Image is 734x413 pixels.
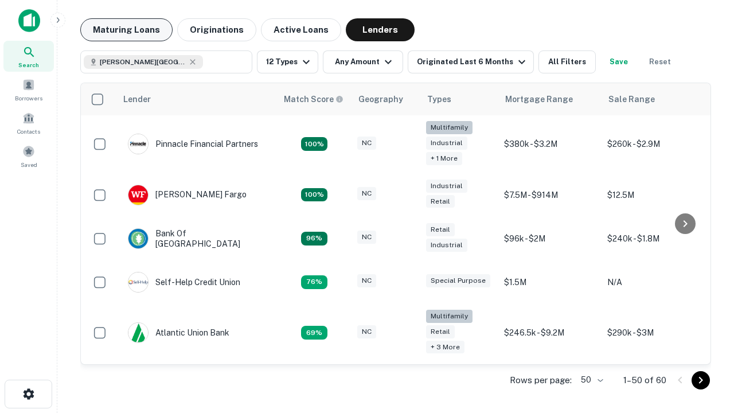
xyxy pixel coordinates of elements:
button: Reset [642,50,678,73]
div: Sale Range [608,92,655,106]
th: Sale Range [602,83,705,115]
div: Types [427,92,451,106]
div: Retail [426,325,455,338]
div: Retail [426,223,455,236]
div: NC [357,187,376,200]
button: Go to next page [692,371,710,389]
td: N/A [602,260,705,304]
p: Rows per page: [510,373,572,387]
div: + 1 more [426,152,462,165]
div: NC [357,137,376,150]
div: Mortgage Range [505,92,573,106]
div: Capitalize uses an advanced AI algorithm to match your search with the best lender. The match sco... [284,93,343,106]
button: Any Amount [323,50,403,73]
th: Lender [116,83,277,115]
div: Atlantic Union Bank [128,322,229,343]
th: Mortgage Range [498,83,602,115]
div: Retail [426,195,455,208]
button: Active Loans [261,18,341,41]
img: picture [128,229,148,248]
div: Multifamily [426,310,473,323]
div: Pinnacle Financial Partners [128,134,258,154]
button: Lenders [346,18,415,41]
div: NC [357,274,376,287]
div: + 3 more [426,341,464,354]
th: Geography [352,83,420,115]
th: Types [420,83,498,115]
span: Search [18,60,39,69]
td: $260k - $2.9M [602,115,705,173]
div: [PERSON_NAME] Fargo [128,185,247,205]
div: Matching Properties: 10, hasApolloMatch: undefined [301,326,327,340]
button: All Filters [538,50,596,73]
img: picture [128,272,148,292]
span: [PERSON_NAME][GEOGRAPHIC_DATA], [GEOGRAPHIC_DATA] [100,57,186,67]
span: Borrowers [15,93,42,103]
a: Contacts [3,107,54,138]
a: Search [3,41,54,72]
span: Saved [21,160,37,169]
button: Originations [177,18,256,41]
th: Capitalize uses an advanced AI algorithm to match your search with the best lender. The match sco... [277,83,352,115]
button: Originated Last 6 Months [408,50,534,73]
td: $246.5k - $9.2M [498,304,602,362]
img: picture [128,185,148,205]
td: $12.5M [602,173,705,217]
button: Maturing Loans [80,18,173,41]
div: Matching Properties: 14, hasApolloMatch: undefined [301,232,327,246]
div: Industrial [426,239,467,252]
td: $380k - $3.2M [498,115,602,173]
td: $290k - $3M [602,304,705,362]
a: Borrowers [3,74,54,105]
div: Matching Properties: 15, hasApolloMatch: undefined [301,188,327,202]
button: Save your search to get updates of matches that match your search criteria. [600,50,637,73]
div: Self-help Credit Union [128,272,240,293]
div: NC [357,325,376,338]
button: 12 Types [257,50,318,73]
img: picture [128,323,148,342]
div: 50 [576,372,605,388]
td: $7.5M - $914M [498,173,602,217]
p: 1–50 of 60 [623,373,666,387]
td: $240k - $1.8M [602,217,705,260]
a: Saved [3,141,54,172]
iframe: Chat Widget [677,321,734,376]
div: Industrial [426,137,467,150]
td: $1.5M [498,260,602,304]
div: NC [357,231,376,244]
div: Industrial [426,180,467,193]
span: Contacts [17,127,40,136]
div: Geography [358,92,403,106]
img: picture [128,134,148,154]
img: capitalize-icon.png [18,9,40,32]
div: Multifamily [426,121,473,134]
div: Lender [123,92,151,106]
h6: Match Score [284,93,341,106]
div: Special Purpose [426,274,490,287]
td: $96k - $2M [498,217,602,260]
div: Originated Last 6 Months [417,55,529,69]
div: Bank Of [GEOGRAPHIC_DATA] [128,228,266,249]
div: Matching Properties: 11, hasApolloMatch: undefined [301,275,327,289]
div: Matching Properties: 26, hasApolloMatch: undefined [301,137,327,151]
